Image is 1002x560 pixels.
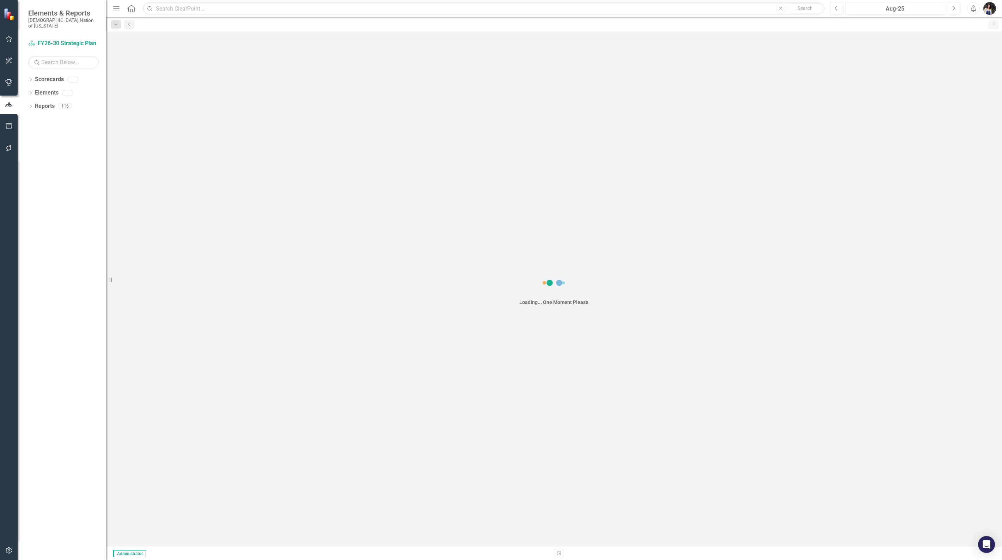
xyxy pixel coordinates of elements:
small: [DEMOGRAPHIC_DATA] Nation of [US_STATE] [28,17,99,29]
span: Search [798,5,813,11]
input: Search Below... [28,56,99,68]
img: ClearPoint Strategy [4,8,16,20]
button: Aug-25 [845,2,945,15]
a: Scorecards [35,75,64,84]
div: Aug-25 [848,5,943,13]
a: FY26-30 Strategic Plan [28,39,99,48]
div: 116 [58,103,72,109]
span: Elements & Reports [28,9,99,17]
div: Loading... One Moment Please [519,299,588,306]
a: Elements [35,89,59,97]
button: Search [788,4,823,13]
img: Layla Freeman [983,2,996,15]
span: Administrator [113,550,146,557]
input: Search ClearPoint... [143,2,825,15]
a: Reports [35,102,55,110]
div: Open Intercom Messenger [978,536,995,553]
